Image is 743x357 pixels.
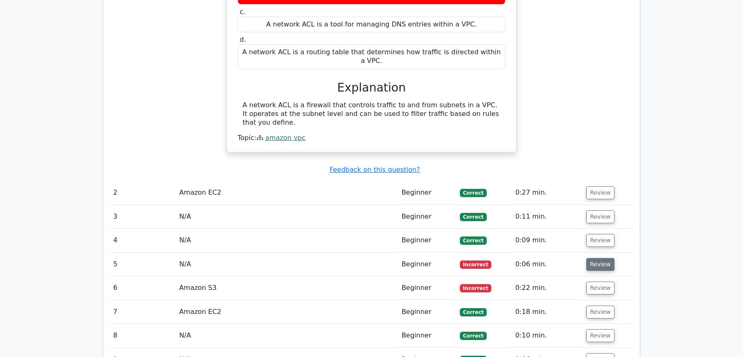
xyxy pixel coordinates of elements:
span: d. [240,36,246,43]
td: 4 [110,229,176,252]
td: 0:27 min. [512,181,583,205]
a: Feedback on this question? [330,166,420,174]
td: 3 [110,205,176,229]
span: Incorrect [460,284,492,292]
a: amazon vpc [265,134,306,142]
button: Review [586,306,614,318]
div: A network ACL is a firewall that controls traffic to and from subnets in a VPC. It operates at th... [243,101,500,127]
td: Beginner [398,205,456,229]
td: N/A [176,324,398,347]
button: Review [586,258,614,271]
span: Correct [460,308,487,316]
span: Correct [460,189,487,197]
td: 0:11 min. [512,205,583,229]
td: N/A [176,253,398,276]
td: Beginner [398,253,456,276]
span: Incorrect [460,261,492,269]
div: A network ACL is a tool for managing DNS entries within a VPC. [238,17,505,33]
div: A network ACL is a routing table that determines how traffic is directed within a VPC. [238,44,505,69]
button: Review [586,186,614,199]
button: Review [586,282,614,294]
td: 8 [110,324,176,347]
td: 6 [110,276,176,300]
td: Beginner [398,324,456,347]
td: 0:10 min. [512,324,583,347]
td: Amazon EC2 [176,181,398,205]
button: Review [586,210,614,223]
td: Beginner [398,229,456,252]
h3: Explanation [243,81,500,95]
td: Beginner [398,276,456,300]
td: 0:06 min. [512,253,583,276]
td: N/A [176,205,398,229]
div: Topic: [238,134,505,142]
td: N/A [176,229,398,252]
td: 0:18 min. [512,300,583,324]
span: Correct [460,213,487,221]
td: 7 [110,300,176,324]
td: Amazon S3 [176,276,398,300]
td: Beginner [398,181,456,205]
span: Correct [460,236,487,245]
button: Review [586,234,614,247]
td: Beginner [398,300,456,324]
td: 2 [110,181,176,205]
span: c. [240,8,245,16]
td: 5 [110,253,176,276]
td: 0:09 min. [512,229,583,252]
span: Correct [460,332,487,340]
td: 0:22 min. [512,276,583,300]
button: Review [586,329,614,342]
td: Amazon EC2 [176,300,398,324]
